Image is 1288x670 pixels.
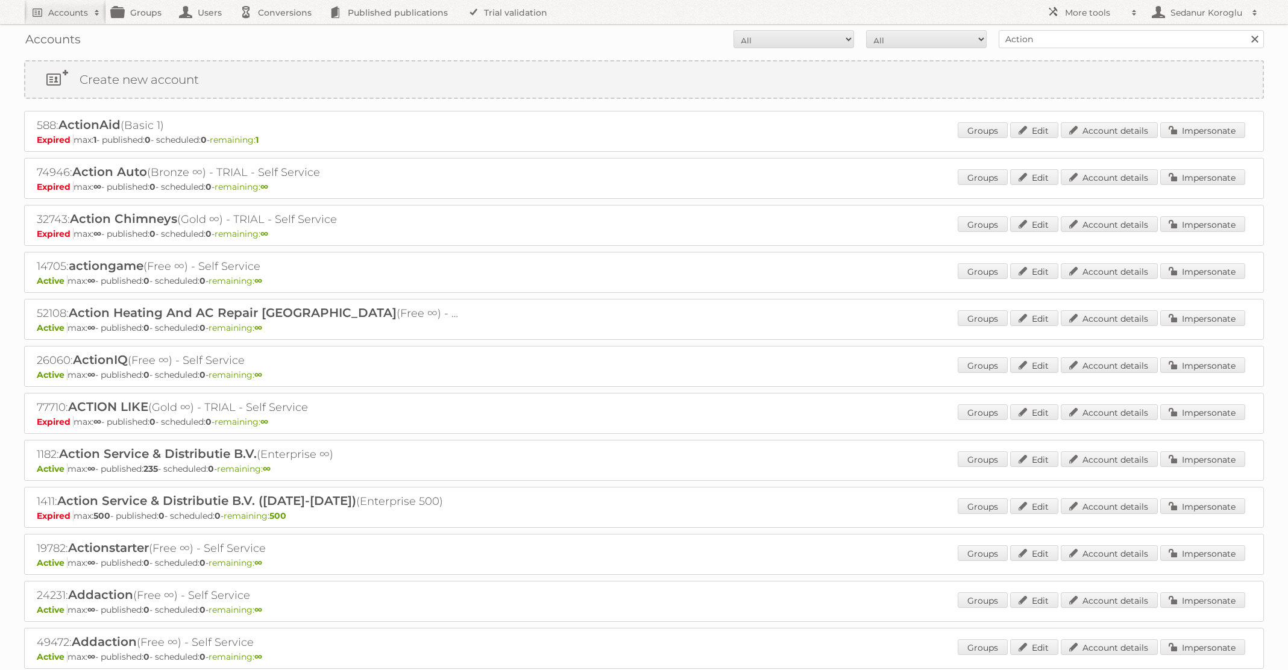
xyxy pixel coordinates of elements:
[37,164,459,180] h2: 74946: (Bronze ∞) - TRIAL - Self Service
[143,369,149,380] strong: 0
[1061,592,1158,608] a: Account details
[1160,169,1245,185] a: Impersonate
[1065,7,1125,19] h2: More tools
[1061,451,1158,467] a: Account details
[256,134,259,145] strong: 1
[209,369,262,380] span: remaining:
[25,61,1263,98] a: Create new account
[1160,639,1245,655] a: Impersonate
[87,275,95,286] strong: ∞
[1010,498,1058,514] a: Edit
[1010,216,1058,232] a: Edit
[199,604,206,615] strong: 0
[37,557,1251,568] p: max: - published: - scheduled: -
[958,451,1008,467] a: Groups
[37,557,68,568] span: Active
[958,263,1008,279] a: Groups
[199,651,206,662] strong: 0
[37,587,459,603] h2: 24231: (Free ∞) - Self Service
[1061,169,1158,185] a: Account details
[263,463,271,474] strong: ∞
[260,181,268,192] strong: ∞
[206,181,212,192] strong: 0
[958,639,1008,655] a: Groups
[1061,498,1158,514] a: Account details
[1010,357,1058,373] a: Edit
[143,651,149,662] strong: 0
[254,275,262,286] strong: ∞
[254,604,262,615] strong: ∞
[1010,592,1058,608] a: Edit
[254,322,262,333] strong: ∞
[199,275,206,286] strong: 0
[93,510,110,521] strong: 500
[70,211,177,226] span: Action Chimneys
[958,498,1008,514] a: Groups
[37,604,1251,615] p: max: - published: - scheduled: -
[37,416,74,427] span: Expired
[37,181,1251,192] p: max: - published: - scheduled: -
[68,540,149,555] span: Actionstarter
[93,134,96,145] strong: 1
[1160,404,1245,420] a: Impersonate
[37,275,1251,286] p: max: - published: - scheduled: -
[1061,357,1158,373] a: Account details
[93,181,101,192] strong: ∞
[1010,639,1058,655] a: Edit
[57,493,356,508] span: Action Service & Distributie B.V. ([DATE]-[DATE])
[1061,545,1158,561] a: Account details
[37,322,1251,333] p: max: - published: - scheduled: -
[1160,263,1245,279] a: Impersonate
[149,416,156,427] strong: 0
[69,305,397,320] span: Action Heating And AC Repair [GEOGRAPHIC_DATA]
[37,228,74,239] span: Expired
[37,322,68,333] span: Active
[37,634,459,650] h2: 49472: (Free ∞) - Self Service
[209,651,262,662] span: remaining:
[1061,216,1158,232] a: Account details
[1160,545,1245,561] a: Impersonate
[37,134,1251,145] p: max: - published: - scheduled: -
[143,604,149,615] strong: 0
[1160,592,1245,608] a: Impersonate
[72,634,137,649] span: Addaction
[37,211,459,227] h2: 32743: (Gold ∞) - TRIAL - Self Service
[1061,263,1158,279] a: Account details
[958,357,1008,373] a: Groups
[149,181,156,192] strong: 0
[206,228,212,239] strong: 0
[958,122,1008,138] a: Groups
[37,369,68,380] span: Active
[958,216,1008,232] a: Groups
[37,510,74,521] span: Expired
[1167,7,1246,19] h2: Sedanur Koroglu
[1160,122,1245,138] a: Impersonate
[37,258,459,274] h2: 14705: (Free ∞) - Self Service
[58,117,121,132] span: ActionAid
[37,275,68,286] span: Active
[269,510,286,521] strong: 500
[215,228,268,239] span: remaining:
[199,369,206,380] strong: 0
[87,322,95,333] strong: ∞
[958,545,1008,561] a: Groups
[149,228,156,239] strong: 0
[224,510,286,521] span: remaining:
[260,416,268,427] strong: ∞
[93,416,101,427] strong: ∞
[217,463,271,474] span: remaining:
[1160,451,1245,467] a: Impersonate
[260,228,268,239] strong: ∞
[159,510,165,521] strong: 0
[201,134,207,145] strong: 0
[87,463,95,474] strong: ∞
[37,228,1251,239] p: max: - published: - scheduled: -
[254,369,262,380] strong: ∞
[215,510,221,521] strong: 0
[37,510,1251,521] p: max: - published: - scheduled: -
[37,305,459,321] h2: 52108: (Free ∞) - Self Service
[143,322,149,333] strong: 0
[209,557,262,568] span: remaining:
[208,463,214,474] strong: 0
[69,258,143,273] span: actiongame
